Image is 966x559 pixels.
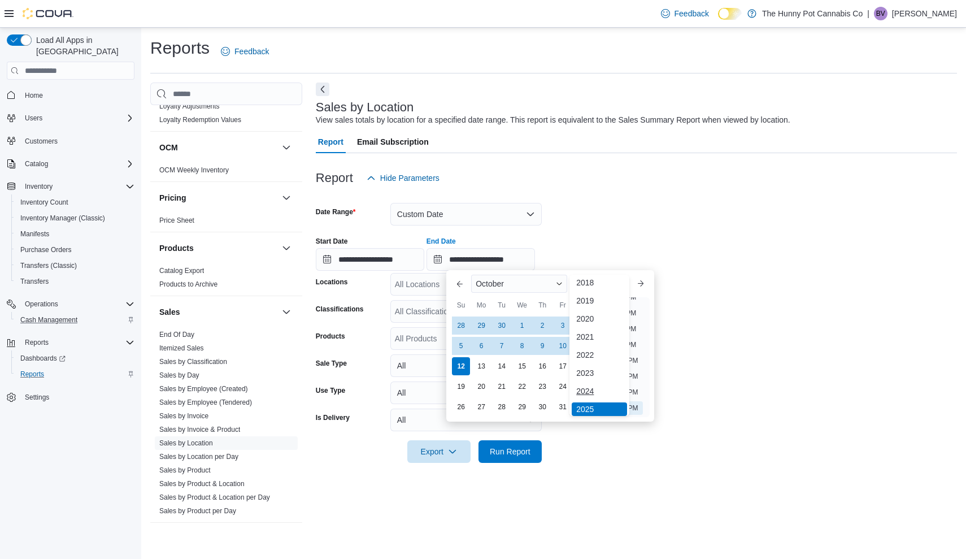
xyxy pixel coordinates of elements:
[16,211,110,225] a: Inventory Manager (Classic)
[16,227,134,241] span: Manifests
[20,336,134,349] span: Reports
[159,398,252,406] a: Sales by Employee (Tendered)
[472,378,490,396] div: day-20
[892,7,957,20] p: [PERSON_NAME]
[867,7,869,20] p: |
[11,366,139,382] button: Reports
[572,366,626,380] div: 2023
[16,352,134,365] span: Dashboards
[25,114,42,123] span: Users
[150,264,302,296] div: Products
[316,114,790,126] div: View sales totals by location for a specified date range. This report is equivalent to the Sales ...
[20,336,53,349] button: Reports
[280,191,293,205] button: Pricing
[2,110,139,126] button: Users
[472,337,490,355] div: day-6
[11,226,139,242] button: Manifests
[150,214,302,232] div: Pricing
[159,142,277,153] button: OCM
[357,131,429,153] span: Email Subscription
[159,242,194,254] h3: Products
[427,248,535,271] input: Press the down key to enter a popover containing a calendar. Press the escape key to close the po...
[472,317,490,335] div: day-29
[472,398,490,416] div: day-27
[16,367,134,381] span: Reports
[533,378,551,396] div: day-23
[159,385,248,393] a: Sales by Employee (Created)
[554,296,572,314] div: Fr
[20,315,77,324] span: Cash Management
[20,370,44,379] span: Reports
[20,198,68,207] span: Inventory Count
[316,171,353,185] h3: Report
[451,275,469,293] button: Previous Month
[407,440,471,463] button: Export
[2,86,139,103] button: Home
[159,493,270,501] a: Sales by Product & Location per Day
[572,330,626,344] div: 2021
[572,384,626,398] div: 2024
[876,7,885,20] span: BV
[316,359,347,368] label: Sale Type
[316,278,348,287] label: Locations
[16,367,49,381] a: Reports
[554,337,572,355] div: day-10
[572,312,626,326] div: 2020
[234,46,269,57] span: Feedback
[493,378,511,396] div: day-21
[16,352,70,365] a: Dashboards
[25,300,58,309] span: Operations
[316,332,345,341] label: Products
[159,142,178,153] h3: OCM
[159,306,277,318] button: Sales
[159,344,204,352] a: Itemized Sales
[451,315,593,417] div: October, 2025
[20,111,134,125] span: Users
[32,34,134,57] span: Load All Apps in [GEOGRAPHIC_DATA]
[490,446,530,457] span: Run Report
[159,358,227,366] a: Sales by Classification
[20,229,49,239] span: Manifests
[16,313,134,327] span: Cash Management
[159,466,211,474] a: Sales by Product
[533,296,551,314] div: Th
[16,275,53,288] a: Transfers
[427,237,456,246] label: End Date
[25,393,49,402] span: Settings
[572,348,626,362] div: 2022
[25,338,49,347] span: Reports
[159,116,241,124] a: Loyalty Redemption Values
[20,180,57,193] button: Inventory
[572,402,626,416] div: 2025
[159,412,208,420] a: Sales by Invoice
[20,261,77,270] span: Transfers (Classic)
[2,335,139,350] button: Reports
[472,296,490,314] div: Mo
[513,296,531,314] div: We
[513,398,531,416] div: day-29
[159,453,238,461] a: Sales by Location per Day
[159,507,236,515] a: Sales by Product per Day
[20,134,134,148] span: Customers
[159,306,180,318] h3: Sales
[280,241,293,255] button: Products
[316,386,345,395] label: Use Type
[159,242,277,254] button: Products
[20,390,134,404] span: Settings
[16,243,134,257] span: Purchase Orders
[493,337,511,355] div: day-7
[513,317,531,335] div: day-1
[20,157,53,171] button: Catalog
[452,378,470,396] div: day-19
[20,354,66,363] span: Dashboards
[316,101,414,114] h3: Sales by Location
[632,275,650,293] button: Next month
[718,8,742,20] input: Dark Mode
[150,37,210,59] h1: Reports
[513,357,531,375] div: day-15
[150,99,302,131] div: Loyalty
[513,337,531,355] div: day-8
[452,398,470,416] div: day-26
[20,297,134,311] span: Operations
